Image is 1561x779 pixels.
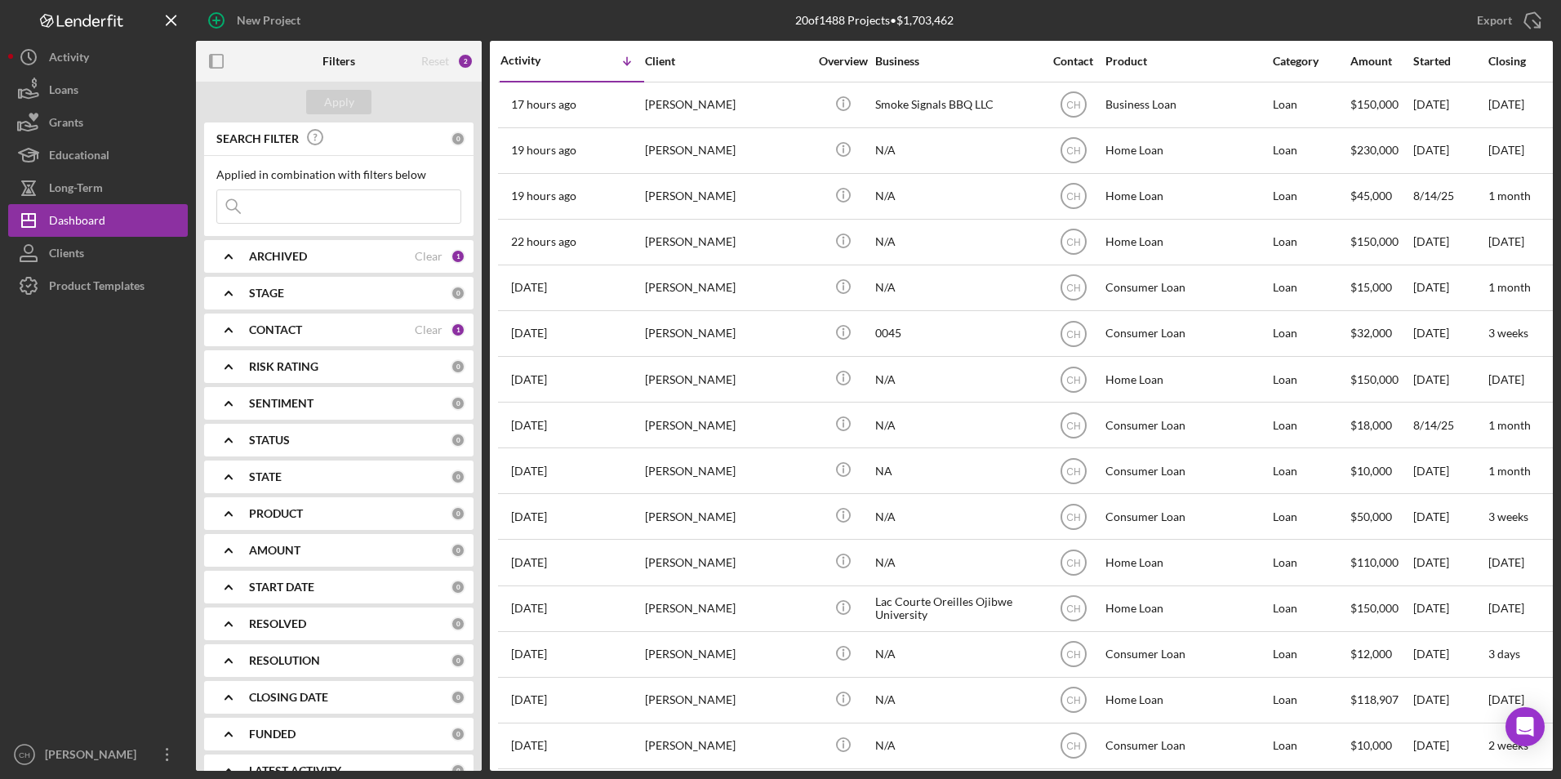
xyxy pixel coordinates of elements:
div: Business [875,55,1038,68]
div: Started [1413,55,1487,68]
div: 0 [451,727,465,741]
div: [DATE] [1413,358,1487,401]
text: CH [1066,328,1080,340]
div: Home Loan [1105,541,1269,584]
b: ARCHIVED [249,250,307,263]
div: Loan [1273,449,1349,492]
div: Apply [324,90,354,114]
button: CH[PERSON_NAME] [8,738,188,771]
b: START DATE [249,581,314,594]
div: [PERSON_NAME] [645,587,808,630]
div: 1 [451,323,465,337]
text: CH [1066,420,1080,431]
div: [PERSON_NAME] [645,220,808,264]
div: Clear [415,323,443,336]
div: $150,000 [1350,220,1412,264]
time: 2025-08-21 18:38 [511,189,576,203]
time: 2025-08-21 15:26 [511,235,576,248]
div: $18,000 [1350,403,1412,447]
time: [DATE] [1488,601,1524,615]
time: [DATE] [1488,555,1524,569]
div: Smoke Signals BBQ LLC [875,83,1038,127]
div: Consumer Loan [1105,633,1269,676]
button: Long-Term [8,171,188,204]
div: [PERSON_NAME] [645,449,808,492]
div: [DATE] [1413,83,1487,127]
div: Loan [1273,724,1349,768]
div: N/A [875,175,1038,218]
div: N/A [875,495,1038,538]
div: $50,000 [1350,495,1412,538]
div: 0 [451,653,465,668]
div: [DATE] [1413,587,1487,630]
div: Loan [1273,633,1349,676]
div: Loan [1273,220,1349,264]
div: 0 [451,506,465,521]
time: 2025-08-21 21:08 [511,98,576,111]
time: 3 days [1488,647,1520,661]
div: [PERSON_NAME] [645,266,808,309]
time: 2025-08-05 11:59 [511,693,547,706]
div: 0 [451,470,465,484]
div: 0 [451,690,465,705]
div: Loan [1273,587,1349,630]
a: Loans [8,73,188,106]
div: Product [1105,55,1269,68]
time: [DATE] [1488,97,1524,111]
div: Home Loan [1105,679,1269,722]
div: 0 [451,763,465,778]
div: Loan [1273,175,1349,218]
time: [DATE] [1488,143,1524,157]
div: 0 [451,286,465,300]
div: Clients [49,237,84,274]
div: [DATE] [1413,266,1487,309]
div: [PERSON_NAME] [645,358,808,401]
text: CH [1066,741,1080,752]
b: STATE [249,470,282,483]
div: Loans [49,73,78,110]
time: [DATE] [1488,372,1524,386]
div: 0 [451,396,465,411]
b: RESOLUTION [249,654,320,667]
div: [PERSON_NAME] [645,724,808,768]
div: Home Loan [1105,358,1269,401]
text: CH [1066,100,1080,111]
div: [DATE] [1413,724,1487,768]
time: 2025-08-19 19:02 [511,327,547,340]
div: $118,907 [1350,679,1412,722]
div: N/A [875,541,1038,584]
div: $150,000 [1350,587,1412,630]
div: [DATE] [1413,129,1487,172]
div: [DATE] [1413,633,1487,676]
time: 2025-08-12 15:10 [511,556,547,569]
a: Product Templates [8,269,188,302]
time: 2025-08-21 19:11 [511,144,576,157]
button: Export [1461,4,1553,37]
text: CH [1066,603,1080,615]
div: Consumer Loan [1105,449,1269,492]
text: CH [1066,465,1080,477]
div: [PERSON_NAME] [645,312,808,355]
div: N/A [875,633,1038,676]
div: Activity [49,41,89,78]
text: CH [1066,558,1080,569]
b: CONTACT [249,323,302,336]
div: [PERSON_NAME] [41,738,147,775]
a: Grants [8,106,188,139]
time: [DATE] [1488,234,1524,248]
div: N/A [875,724,1038,768]
text: CH [1066,145,1080,157]
div: Loan [1273,495,1349,538]
a: Clients [8,237,188,269]
text: CH [19,750,30,759]
div: $110,000 [1350,541,1412,584]
div: Applied in combination with filters below [216,168,461,181]
div: $230,000 [1350,129,1412,172]
div: [PERSON_NAME] [645,495,808,538]
div: 2 [457,53,474,69]
div: [DATE] [1413,495,1487,538]
div: Business Loan [1105,83,1269,127]
button: Apply [306,90,371,114]
div: Loan [1273,312,1349,355]
text: CH [1066,695,1080,706]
